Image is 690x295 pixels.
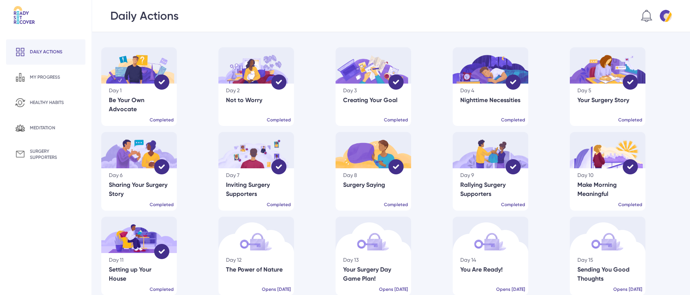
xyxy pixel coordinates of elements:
[154,159,169,174] img: Completed
[577,171,638,179] div: Day 10
[226,265,286,274] div: The Power of Nature
[109,171,169,179] div: Day 6
[343,96,404,105] div: Creating Your Goal
[101,132,212,211] a: Day6 Completed Day 6 Sharing Your Surgery Story Completed
[460,171,521,179] div: Day 9
[15,47,25,57] img: Daily action icn
[577,256,638,264] div: Day 15
[150,286,174,292] div: Completed
[30,74,60,80] div: my progress
[506,75,521,90] img: Completed
[262,286,291,292] div: Opens [DATE]
[570,217,645,290] img: Locked
[618,202,642,208] div: Completed
[460,265,521,274] div: You Are Ready!
[154,244,169,259] img: Completed
[384,117,408,123] div: Completed
[218,132,330,211] a: Day7 Completed Day 7 Inviting Surgery Supporters Completed
[109,96,169,114] div: Be Your Own Advocate
[501,117,525,123] div: Completed
[110,9,179,23] div: Daily Actions
[460,180,521,199] div: Rallying Surgery Supporters
[343,180,404,189] div: Surgery Saying
[218,132,288,168] img: Day7
[218,47,330,126] a: Day2 Completed Day 2 Not to Worry Completed
[109,265,169,283] div: Setting up Your House
[577,96,638,105] div: Your Surgery Story
[388,75,404,90] img: Completed
[109,256,169,264] div: Day 11
[660,10,672,22] img: Default profile pic 7
[150,202,174,208] div: Completed
[6,65,85,90] a: My progress icn my progress
[101,132,177,168] img: Day6
[226,171,286,179] div: Day 7
[6,90,85,115] a: Healthy habits icn healthy habits
[15,98,25,108] img: Healthy habits icn
[613,286,642,292] div: Opens [DATE]
[336,132,411,168] img: Day8
[460,256,521,264] div: Day 14
[336,217,411,290] img: Locked
[15,72,25,82] img: My progress icn
[641,10,652,22] img: Notification
[14,6,35,24] img: Logo
[623,75,638,90] img: Completed
[30,148,76,160] div: surgery supporters
[460,87,521,94] div: Day 4
[218,47,288,84] img: Day2
[343,171,404,179] div: Day 8
[336,47,408,84] img: Day3
[577,87,638,94] div: Day 5
[343,256,404,264] div: Day 13
[453,132,564,211] a: Day9 Completed Day 9 Rallying Surgery Supporters Completed
[109,180,169,199] div: Sharing Your Surgery Story
[30,125,55,131] div: meditation
[267,117,291,123] div: Completed
[577,265,638,283] div: Sending You Good Thoughts
[6,141,85,168] a: Surgery supporters icn surgery supporters
[496,286,525,292] div: Opens [DATE]
[453,132,528,168] img: Day9
[218,217,294,290] img: Locked
[30,49,62,55] div: Daily actions
[384,202,408,208] div: Completed
[506,159,521,174] img: Completed
[150,117,174,123] div: Completed
[109,87,169,94] div: Day 1
[101,217,177,253] img: Day11
[267,202,291,208] div: Completed
[15,123,25,133] img: Meditation icn
[343,265,404,283] div: Your Surgery Day Game Plan!
[226,96,286,105] div: Not to Worry
[336,132,447,211] a: Day8 Completed Day 8 Surgery Saying Completed
[271,159,286,174] img: Completed
[623,159,638,174] img: Completed
[226,256,286,264] div: Day 12
[618,117,642,123] div: Completed
[577,180,638,199] div: Make Morning Meaningful
[6,6,85,39] a: Logo
[6,115,85,141] a: Meditation icn meditation
[101,47,174,84] img: Day1
[453,47,564,126] a: Day4 Completed Day 4 Nighttime Necessities Completed
[460,96,521,105] div: Nighttime Necessities
[154,75,169,90] img: Completed
[226,87,286,94] div: Day 2
[101,47,212,126] a: Day1 Completed Day 1 Be Your Own Advocate Completed
[388,159,404,174] img: Completed
[379,286,408,292] div: Opens [DATE]
[6,39,85,65] a: Daily action icn Daily actions
[343,87,404,94] div: Day 3
[30,99,64,106] div: healthy habits
[453,217,528,290] img: Locked
[226,180,286,199] div: Inviting Surgery Supporters
[336,47,447,126] a: Day3 Completed Day 3 Creating Your Goal Completed
[570,132,681,211] a: Day10 Completed Day 10 Make Morning Meaningful Completed
[570,132,643,168] img: Day10
[453,47,528,84] img: Day4
[271,75,286,90] img: Completed
[15,149,25,159] img: Surgery supporters icn
[570,47,681,126] a: Day5 Completed Day 5 Your Surgery Story Completed
[501,202,525,208] div: Completed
